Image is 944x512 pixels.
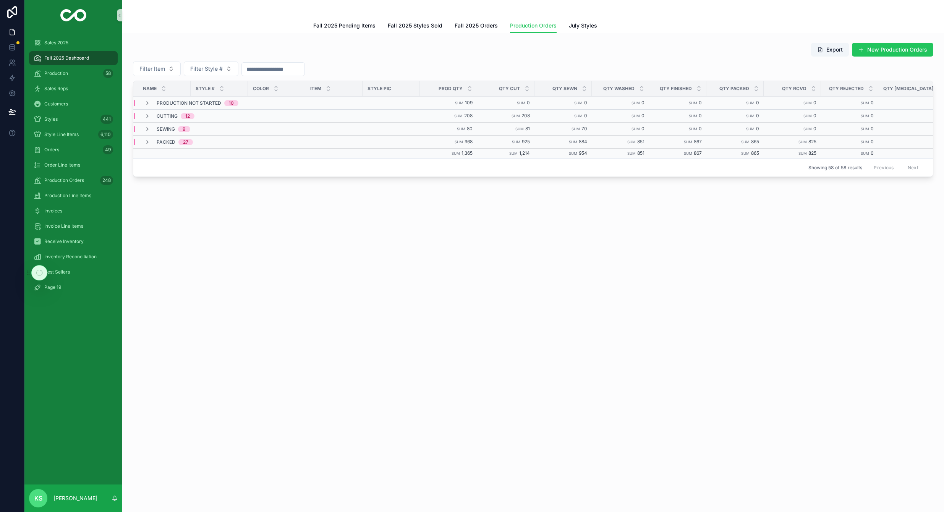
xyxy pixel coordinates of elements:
[861,151,869,156] small: Sum
[527,100,530,105] span: 0
[464,113,473,118] span: 208
[569,151,577,156] small: Sum
[454,114,463,118] small: Sum
[584,113,587,118] span: 0
[627,140,636,144] small: Sum
[143,86,157,92] span: Name
[525,126,530,131] span: 81
[44,70,68,76] span: Production
[641,126,644,131] span: 0
[100,115,113,124] div: 441
[388,19,442,34] a: Fall 2025 Styles Sold
[509,151,518,156] small: Sum
[157,113,178,119] span: Cutting
[183,139,188,145] div: 27
[310,86,321,92] span: Item
[439,86,463,92] span: Prod Qty
[871,113,874,118] span: 0
[44,116,58,122] span: Styles
[44,238,84,245] span: Receive Inventory
[811,43,849,57] button: Export
[519,150,530,156] span: 1,214
[813,126,816,131] span: 0
[183,126,186,132] div: 9
[756,113,759,118] span: 0
[53,494,97,502] p: [PERSON_NAME]
[861,140,869,144] small: Sum
[465,100,473,105] span: 109
[29,265,118,279] a: Best Sellers
[29,36,118,50] a: Sales 2025
[813,113,816,118] span: 0
[569,22,597,29] span: July Styles
[861,101,869,105] small: Sum
[861,127,869,131] small: Sum
[29,189,118,203] a: Production Line Items
[190,65,223,73] span: Filter Style #
[29,158,118,172] a: Order Line Items
[44,101,68,107] span: Customers
[253,86,269,92] span: Color
[689,114,697,118] small: Sum
[368,86,391,92] span: Style Pic
[157,126,175,132] span: Sewing
[574,114,583,118] small: Sum
[44,269,70,275] span: Best Sellers
[803,127,812,131] small: Sum
[684,151,692,156] small: Sum
[552,86,577,92] span: Qty Sewn
[313,19,376,34] a: Fall 2025 Pending Items
[44,147,59,153] span: Orders
[44,284,61,290] span: Page 19
[103,145,113,154] div: 49
[512,140,520,144] small: Sum
[29,128,118,141] a: Style Line Items6,110
[808,165,862,171] span: Showing 58 of 58 results
[133,62,181,76] button: Select Button
[871,126,874,131] span: 0
[660,86,692,92] span: Qty Finished
[808,139,816,144] span: 825
[637,150,644,156] span: 851
[29,143,118,157] a: Orders49
[29,97,118,111] a: Customers
[631,114,640,118] small: Sum
[756,126,759,131] span: 0
[746,127,755,131] small: Sum
[515,127,524,131] small: Sum
[798,140,807,144] small: Sum
[746,114,755,118] small: Sum
[871,139,874,144] span: 0
[139,65,165,73] span: Filter Item
[603,86,635,92] span: Qty Washed
[44,86,68,92] span: Sales Reps
[852,43,933,57] button: New Production Orders
[813,100,816,105] span: 0
[521,113,530,118] span: 208
[465,139,473,144] span: 968
[627,151,636,156] small: Sum
[44,55,89,61] span: Fall 2025 Dashboard
[157,100,221,106] span: Production not Started
[871,150,874,156] span: 0
[29,219,118,233] a: Invoice Line Items
[782,86,806,92] span: Qty Rcvd
[29,66,118,80] a: Production58
[631,127,640,131] small: Sum
[229,100,234,106] div: 10
[641,113,644,118] span: 0
[44,40,68,46] span: Sales 2025
[44,254,97,260] span: Inventory Reconciliation
[388,22,442,29] span: Fall 2025 Styles Sold
[574,101,583,105] small: Sum
[579,139,587,144] span: 884
[196,86,215,92] span: Style #
[631,101,640,105] small: Sum
[684,140,692,144] small: Sum
[29,82,118,96] a: Sales Reps
[29,250,118,264] a: Inventory Reconciliation
[512,114,520,118] small: Sum
[455,140,463,144] small: Sum
[44,208,62,214] span: Invoices
[184,62,238,76] button: Select Button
